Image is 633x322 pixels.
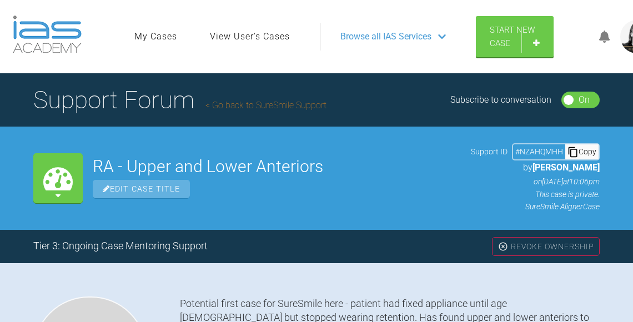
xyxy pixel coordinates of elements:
[498,241,508,251] img: close.456c75e0.svg
[471,200,600,213] p: SureSmile Aligner Case
[210,29,290,44] a: View User's Cases
[471,160,600,175] p: by
[93,180,190,198] span: Edit Case Title
[471,175,600,188] p: on [DATE] at 10:06pm
[532,162,600,173] span: [PERSON_NAME]
[33,238,208,254] div: Tier 3: Ongoing Case Mentoring Support
[93,158,461,175] h2: RA - Upper and Lower Anteriors
[476,16,554,57] a: Start New Case
[492,237,600,256] div: Revoke Ownership
[513,145,565,158] div: # NZAHQMHH
[450,93,551,107] div: Subscribe to conversation
[579,93,590,107] div: On
[471,145,508,158] span: Support ID
[134,29,177,44] a: My Cases
[340,29,431,44] span: Browse all IAS Services
[13,16,82,53] img: logo-light.3e3ef733.png
[490,25,535,48] span: Start New Case
[33,80,326,119] h1: Support Forum
[565,144,599,159] div: Copy
[205,100,326,110] a: Go back to SureSmile Support
[471,188,600,200] p: This case is private.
